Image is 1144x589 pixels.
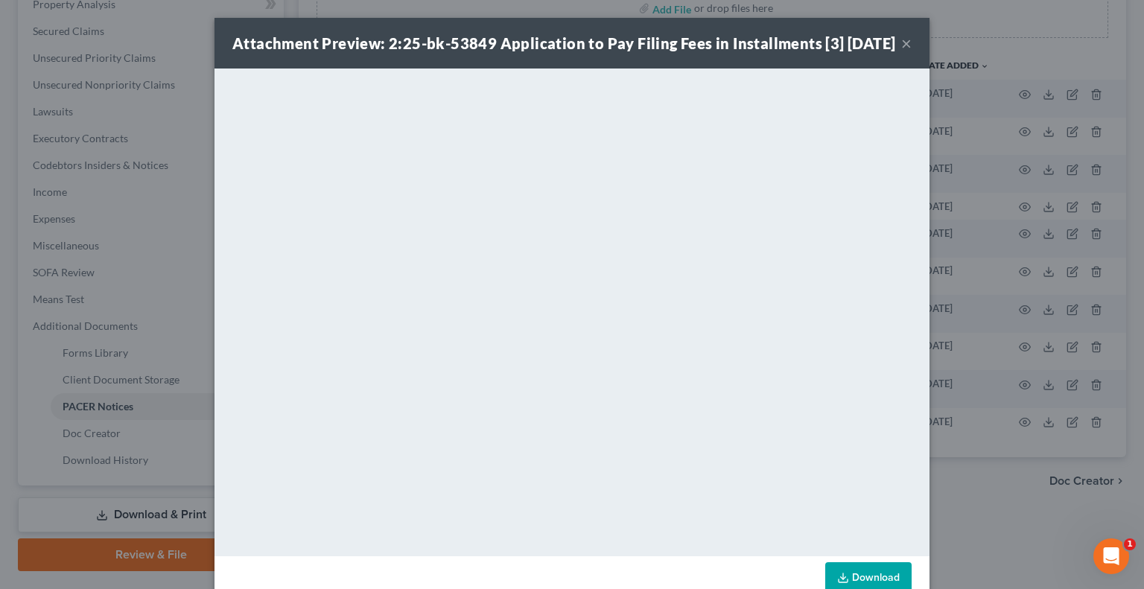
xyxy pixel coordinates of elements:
button: × [901,34,912,52]
iframe: <object ng-attr-data='[URL][DOMAIN_NAME]' type='application/pdf' width='100%' height='650px'></ob... [214,69,929,553]
iframe: Intercom live chat [1093,538,1129,574]
strong: Attachment Preview: 2:25-bk-53849 Application to Pay Filing Fees in Installments [3] [DATE] [232,34,895,52]
span: 1 [1124,538,1136,550]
